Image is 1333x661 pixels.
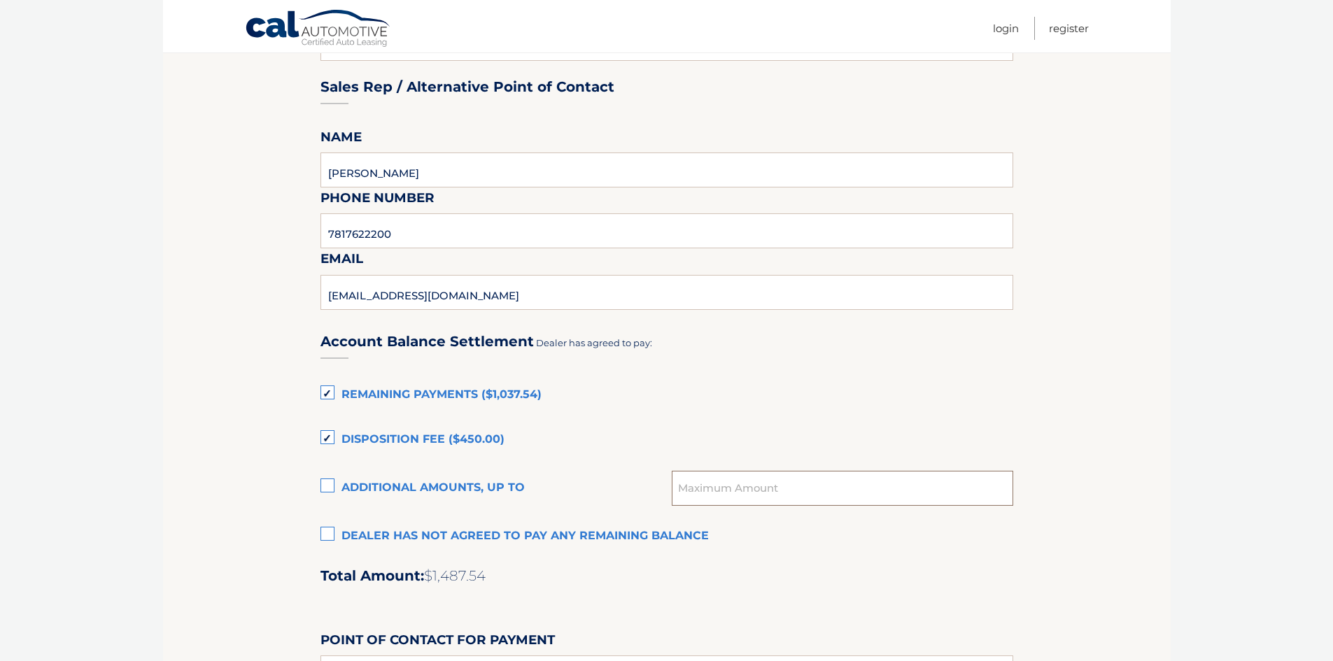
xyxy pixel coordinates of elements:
label: Email [320,248,363,274]
label: Name [320,127,362,152]
label: Remaining Payments ($1,037.54) [320,381,1013,409]
label: Additional amounts, up to [320,474,672,502]
label: Disposition Fee ($450.00) [320,426,1013,454]
h2: Total Amount: [320,567,1013,585]
label: Phone Number [320,187,435,213]
a: Cal Automotive [245,9,392,50]
h3: Sales Rep / Alternative Point of Contact [320,78,614,96]
label: Point of Contact for Payment [320,630,555,655]
span: Dealer has agreed to pay: [536,337,652,348]
input: Maximum Amount [672,471,1013,506]
h3: Account Balance Settlement [320,333,534,350]
a: Login [993,17,1019,40]
span: $1,487.54 [424,567,486,584]
label: Dealer has not agreed to pay any remaining balance [320,523,1013,550]
a: Register [1049,17,1089,40]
